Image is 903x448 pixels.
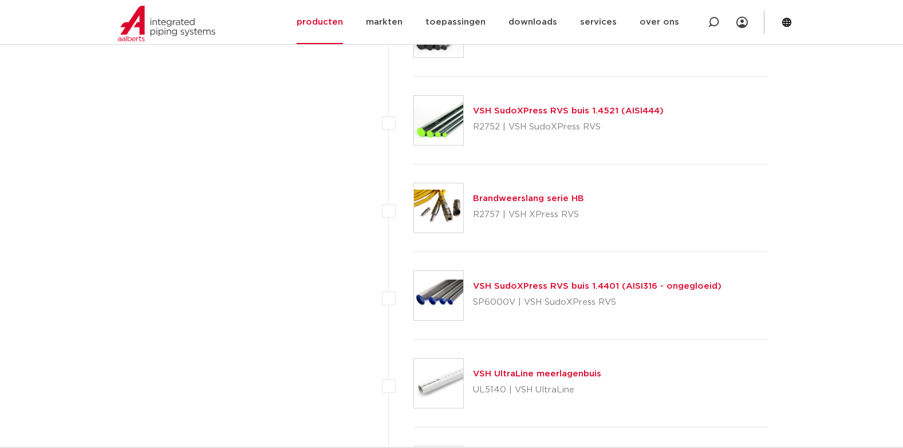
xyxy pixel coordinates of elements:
[473,107,664,115] a: VSH SudoXPress RVS buis 1.4521 (AISI444)
[473,381,601,399] p: UL5140 | VSH UltraLine
[473,194,584,203] a: Brandweerslang serie HB
[414,359,463,408] img: Thumbnail for VSH UltraLine meerlagenbuis
[414,183,463,233] img: Thumbnail for Brandweerslang serie HB
[473,118,664,136] p: R2752 | VSH SudoXPress RVS
[473,293,721,312] p: SP6000V | VSH SudoXPress RVS
[414,96,463,145] img: Thumbnail for VSH SudoXPress RVS buis 1.4521 (AISI444)
[473,206,584,224] p: R2757 | VSH XPress RVS
[473,282,721,290] a: VSH SudoXPress RVS buis 1.4401 (AISI316 - ongegloeid)
[414,271,463,320] img: Thumbnail for VSH SudoXPress RVS buis 1.4401 (AISI316 - ongegloeid)
[473,370,601,378] a: VSH UltraLine meerlagenbuis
